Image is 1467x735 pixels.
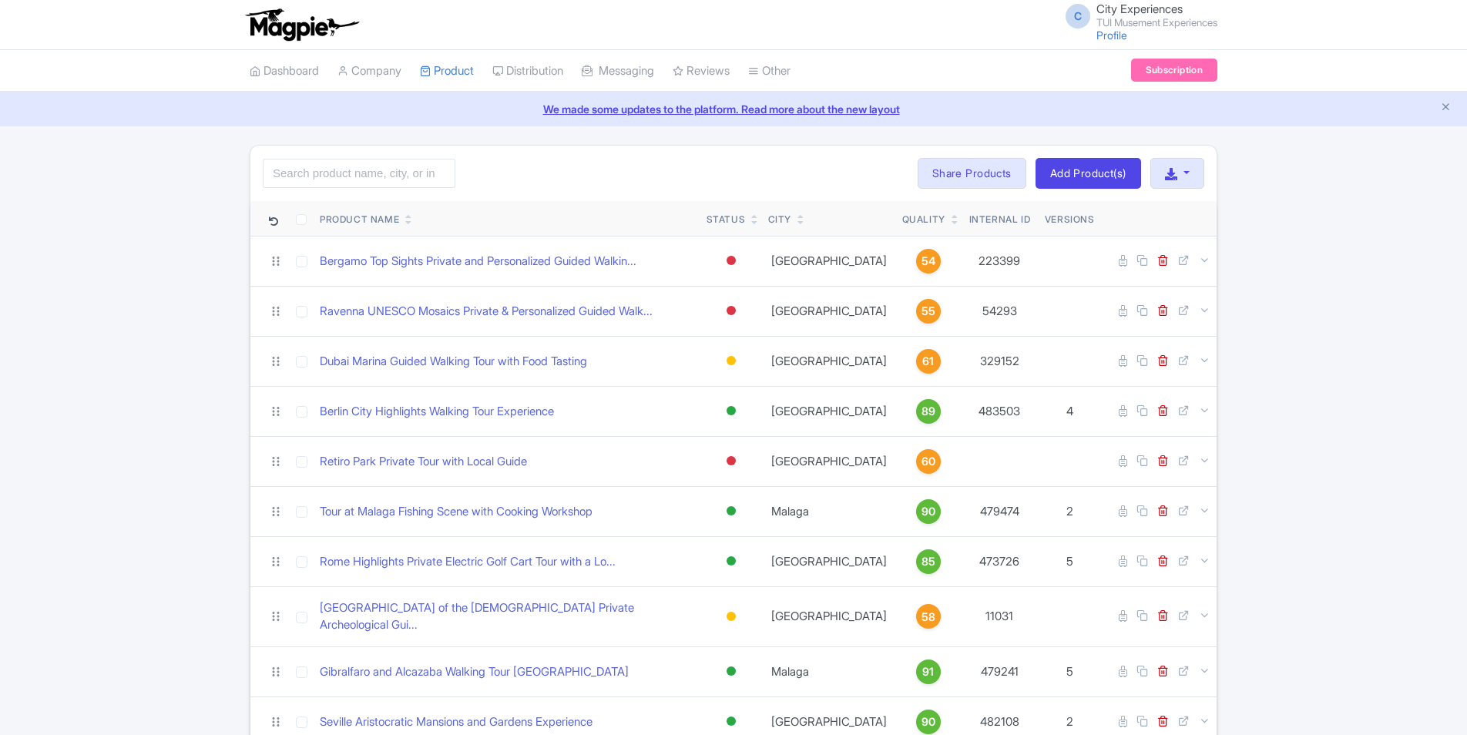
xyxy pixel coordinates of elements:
span: 55 [921,303,935,320]
a: 91 [902,659,955,684]
small: TUI Musement Experiences [1096,18,1217,28]
th: Internal ID [961,201,1039,237]
a: 55 [902,299,955,324]
a: C City Experiences TUI Musement Experiences [1056,3,1217,28]
a: We made some updates to the platform. Read more about the new layout [9,101,1458,117]
a: Add Product(s) [1036,158,1141,189]
span: 58 [921,609,935,626]
a: Dashboard [250,50,319,92]
span: 2 [1066,714,1073,729]
span: C [1066,4,1090,29]
td: [GEOGRAPHIC_DATA] [762,436,896,486]
a: Share Products [918,158,1026,189]
td: 473726 [961,536,1039,586]
td: [GEOGRAPHIC_DATA] [762,386,896,436]
td: 11031 [961,586,1039,646]
div: City [768,213,791,227]
td: 54293 [961,286,1039,336]
a: 85 [902,549,955,574]
a: Product [420,50,474,92]
span: 60 [921,453,935,470]
span: 61 [922,353,934,370]
th: Versions [1039,201,1101,237]
span: 2 [1066,504,1073,519]
a: 90 [902,710,955,734]
a: 90 [902,499,955,524]
span: 89 [921,403,935,420]
div: Product Name [320,213,399,227]
td: [GEOGRAPHIC_DATA] [762,236,896,286]
span: 5 [1066,664,1073,679]
td: [GEOGRAPHIC_DATA] [762,586,896,646]
span: 91 [922,663,934,680]
span: 54 [921,253,935,270]
td: 483503 [961,386,1039,436]
div: Active [723,500,739,522]
a: Berlin City Highlights Walking Tour Experience [320,403,554,421]
div: Active [723,400,739,422]
td: [GEOGRAPHIC_DATA] [762,286,896,336]
td: 479241 [961,646,1039,696]
div: Building [723,606,739,628]
div: Active [723,710,739,733]
div: Quality [902,213,945,227]
div: Status [707,213,746,227]
td: 329152 [961,336,1039,386]
a: Tour at Malaga Fishing Scene with Cooking Workshop [320,503,593,521]
a: 60 [902,449,955,474]
td: Malaga [762,646,896,696]
a: Profile [1096,29,1127,42]
a: 89 [902,399,955,424]
a: Retiro Park Private Tour with Local Guide [320,453,527,471]
td: 479474 [961,486,1039,536]
span: 5 [1066,554,1073,569]
span: 90 [921,713,935,730]
div: Inactive [723,250,739,272]
div: Inactive [723,300,739,322]
a: 61 [902,349,955,374]
a: Bergamo Top Sights Private and Personalized Guided Walkin... [320,253,636,270]
a: 58 [902,604,955,629]
a: Ravenna UNESCO Mosaics Private & Personalized Guided Walk... [320,303,653,321]
a: Dubai Marina Guided Walking Tour with Food Tasting [320,353,587,371]
td: 223399 [961,236,1039,286]
span: 90 [921,503,935,520]
a: Gibralfaro and Alcazaba Walking Tour [GEOGRAPHIC_DATA] [320,663,629,681]
a: Distribution [492,50,563,92]
img: logo-ab69f6fb50320c5b225c76a69d11143b.png [242,8,361,42]
a: Messaging [582,50,654,92]
div: Building [723,350,739,372]
a: Company [337,50,401,92]
a: Reviews [673,50,730,92]
span: 4 [1066,404,1073,418]
button: Close announcement [1440,99,1452,117]
div: Inactive [723,450,739,472]
td: Malaga [762,486,896,536]
span: 85 [921,553,935,570]
td: [GEOGRAPHIC_DATA] [762,336,896,386]
a: Subscription [1131,59,1217,82]
a: [GEOGRAPHIC_DATA] of the [DEMOGRAPHIC_DATA] Private Archeological Gui... [320,599,694,634]
a: Seville Aristocratic Mansions and Gardens Experience [320,713,593,731]
a: 54 [902,249,955,274]
a: Other [748,50,791,92]
div: Active [723,550,739,572]
a: Rome Highlights Private Electric Golf Cart Tour with a Lo... [320,553,616,571]
div: Active [723,660,739,683]
td: [GEOGRAPHIC_DATA] [762,536,896,586]
span: City Experiences [1096,2,1183,16]
input: Search product name, city, or interal id [263,159,455,188]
